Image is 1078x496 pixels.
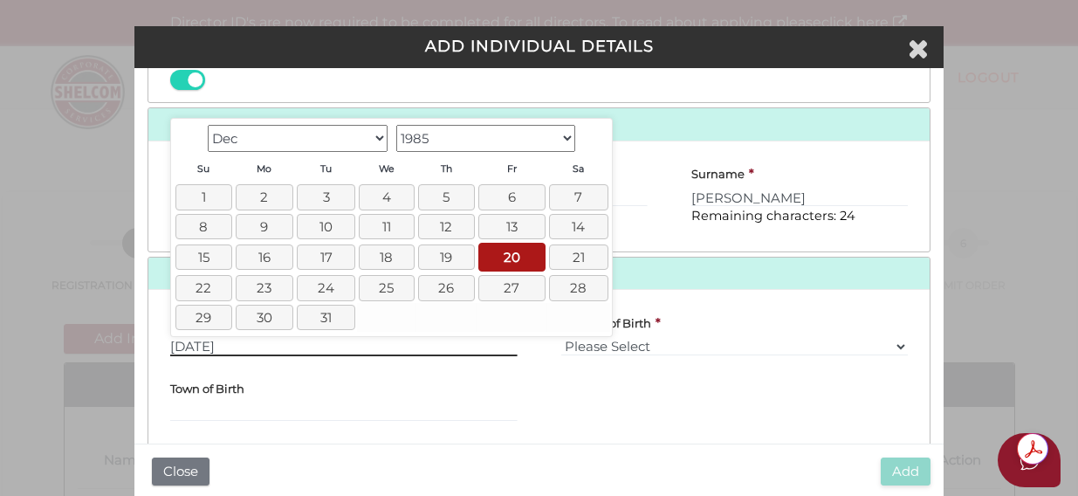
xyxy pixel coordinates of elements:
[549,245,608,270] a: 21
[297,305,356,330] a: 31
[175,123,203,151] a: Prev
[175,245,232,270] a: 15
[580,123,608,151] a: Next
[175,214,232,239] a: 8
[197,163,209,175] span: Sunday
[418,214,475,239] a: 12
[236,184,292,210] a: 2
[478,243,546,272] a: 20
[359,214,414,239] a: 11
[998,433,1061,487] button: Open asap
[549,275,608,300] a: 28
[236,214,292,239] a: 9
[379,163,395,175] span: Wednesday
[297,245,356,270] a: 17
[418,184,475,210] a: 5
[507,163,517,175] span: Friday
[170,382,244,395] h4: Town of Birth
[170,337,517,356] input: dd/mm/yyyy
[152,458,209,486] button: Close
[257,163,271,175] span: Monday
[175,305,232,330] a: 29
[236,305,292,330] a: 30
[441,163,452,175] span: Thursday
[418,245,475,270] a: 19
[175,275,232,300] a: 22
[297,184,356,210] a: 3
[478,275,546,300] a: 27
[175,184,232,210] a: 1
[573,163,584,175] span: Saturday
[297,214,356,239] a: 10
[320,163,332,175] span: Tuesday
[359,275,414,300] a: 25
[561,337,908,356] select: v
[418,275,475,300] a: 26
[359,245,414,270] a: 18
[359,184,414,210] a: 4
[297,275,356,300] a: 24
[549,214,608,239] a: 14
[549,184,608,210] a: 7
[478,184,546,210] a: 6
[478,214,546,239] a: 13
[236,245,292,270] a: 16
[881,458,930,486] button: Add
[236,275,292,300] a: 23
